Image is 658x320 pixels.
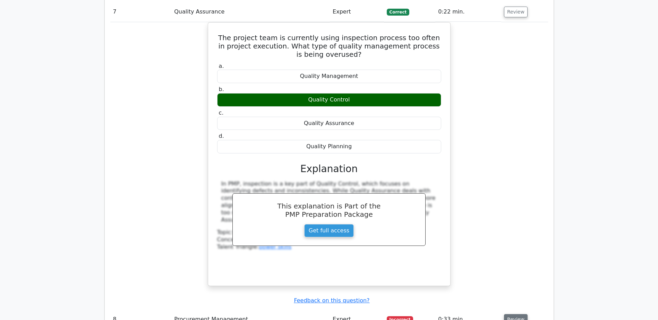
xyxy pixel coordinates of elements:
span: a. [219,63,224,69]
td: 7 [110,2,172,22]
span: Correct [387,9,409,16]
div: Talent Triangle: [217,229,441,250]
td: Expert [330,2,384,22]
div: Quality Management [217,70,441,83]
span: b. [219,86,224,92]
a: Feedback on this question? [294,297,369,304]
h5: The project team is currently using inspection process too often in project execution. What type ... [216,34,442,59]
div: Concept: [217,236,441,243]
a: Get full access [304,224,354,237]
td: 0:22 min. [435,2,501,22]
div: Quality Assurance [217,117,441,130]
div: Quality Planning [217,140,441,153]
button: Review [504,7,528,17]
div: Topic: [217,229,441,236]
div: In PMP, inspection is a key part of Quality Control, which focuses on identifying defects and inc... [221,180,437,224]
span: d. [219,133,224,139]
div: Quality Control [217,93,441,107]
td: Quality Assurance [171,2,330,22]
span: c. [219,109,224,116]
h3: Explanation [221,163,437,175]
a: power skills [259,243,291,250]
